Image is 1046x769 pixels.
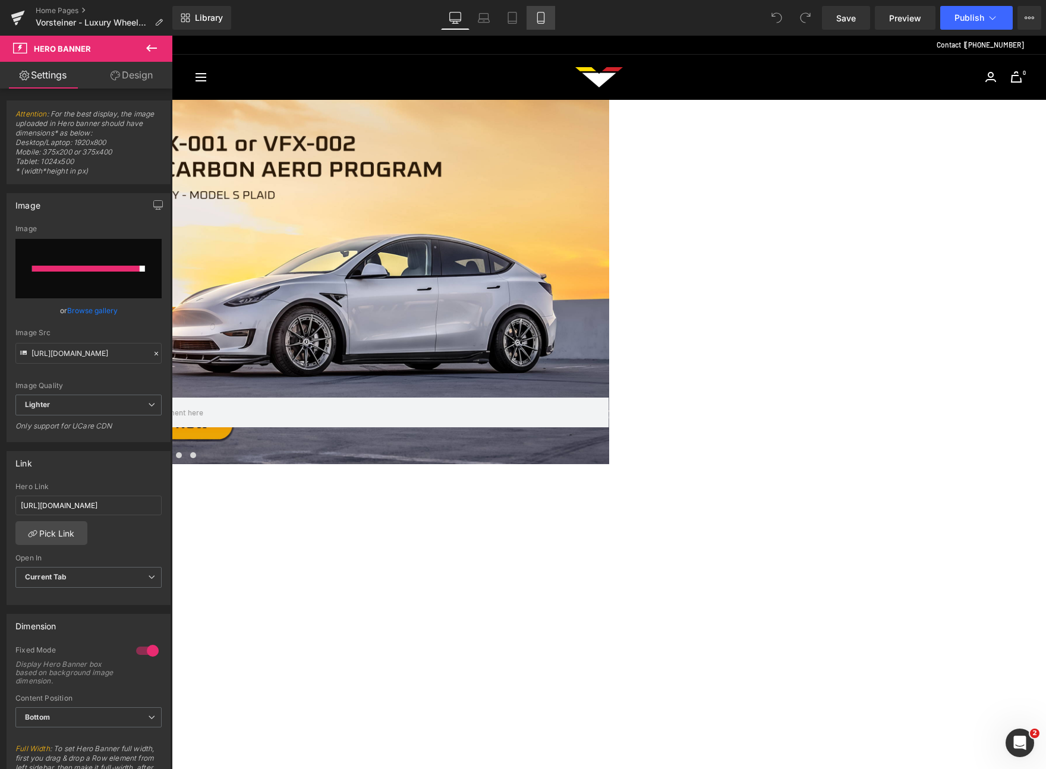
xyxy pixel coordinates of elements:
[846,31,859,43] cart-count: 0
[15,452,32,468] div: Link
[15,304,162,317] div: or
[875,6,935,30] a: Preview
[172,6,231,30] a: New Library
[15,329,162,337] div: Image Src
[765,6,789,30] button: Undo
[36,18,150,27] span: Vorsteiner - Luxury Wheels and Aero Updated [DATE]
[15,694,162,702] div: Content Position
[498,6,527,30] a: Tablet
[34,44,91,53] span: Hero Banner
[15,645,124,658] div: Fixed Mode
[793,6,817,30] button: Redo
[940,6,1013,30] button: Publish
[470,6,498,30] a: Laptop
[836,12,856,24] span: Save
[15,109,162,184] span: : For the best display, the image uploaded in Hero banner should have dimensions* as below: Deskt...
[25,572,67,581] b: Current Tab
[15,421,162,439] div: Only support for UCare CDN
[172,36,1046,769] iframe: To enrich screen reader interactions, please activate Accessibility in Grammarly extension settings
[889,12,921,24] span: Preview
[15,496,162,515] input: https://your-shop.myshopify.com
[1030,729,1039,738] span: 2
[814,36,824,46] a: Login
[15,225,162,233] div: Image
[441,6,470,30] a: Desktop
[527,6,555,30] a: Mobile
[15,483,162,491] div: Hero Link
[954,13,984,23] span: Publish
[15,744,50,753] a: Full Width
[15,614,56,631] div: Dimension
[15,554,162,562] div: Open In
[25,400,50,409] b: Lighter
[15,660,122,685] div: Display Hero Banner box based on background image dimension.
[15,382,162,390] div: Image Quality
[1006,729,1034,757] iframe: Intercom live chat
[25,713,50,721] b: Bottom
[36,6,172,15] a: Home Pages
[15,521,87,545] a: Pick Link
[1017,6,1041,30] button: More
[195,12,223,23] span: Library
[67,300,118,321] a: Browse gallery
[15,109,47,118] a: Attention
[839,36,850,47] a: Cart
[15,343,162,364] input: Link
[89,62,175,89] a: Design
[15,194,40,210] div: Image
